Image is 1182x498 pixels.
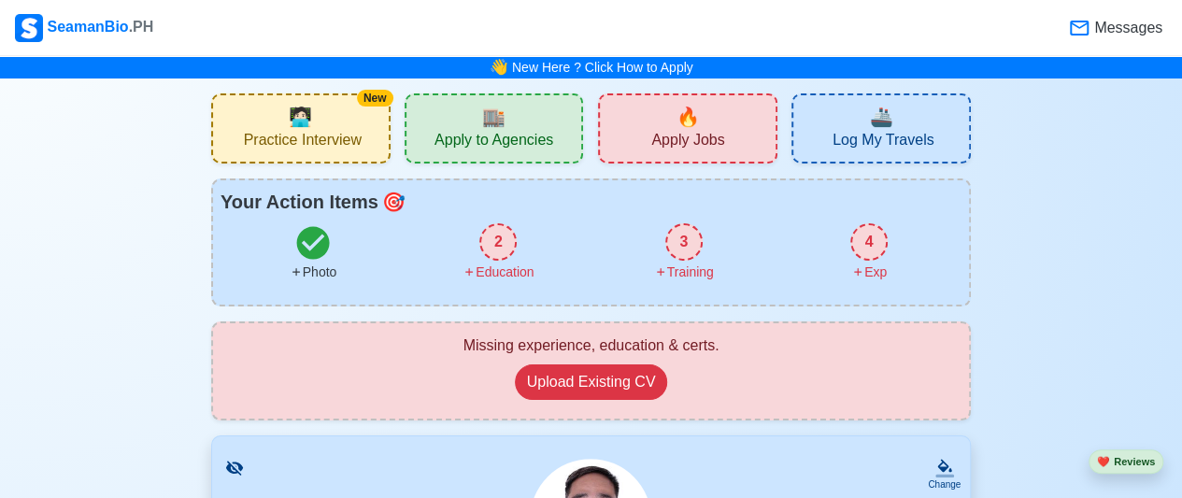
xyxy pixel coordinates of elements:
[928,477,961,491] div: Change
[651,131,724,154] span: Apply Jobs
[228,334,954,357] div: Missing experience, education & certs.
[479,223,517,261] div: 2
[244,131,362,154] span: Practice Interview
[15,14,153,42] div: SeamanBio
[512,60,693,75] a: New Here ? Click How to Apply
[382,188,406,216] span: todo
[289,103,312,131] span: interview
[1097,456,1110,467] span: heart
[484,53,512,82] span: bell
[850,223,888,261] div: 4
[1089,449,1163,475] button: heartReviews
[676,103,700,131] span: new
[482,103,506,131] span: agencies
[654,263,714,282] div: Training
[463,263,534,282] div: Education
[1090,17,1162,39] span: Messages
[851,263,887,282] div: Exp
[870,103,893,131] span: travel
[221,188,961,216] div: Your Action Items
[833,131,933,154] span: Log My Travels
[515,364,668,400] button: Upload Existing CV
[129,19,154,35] span: .PH
[434,131,553,154] span: Apply to Agencies
[665,223,703,261] div: 3
[290,263,337,282] div: Photo
[15,14,43,42] img: Logo
[357,90,393,107] div: New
